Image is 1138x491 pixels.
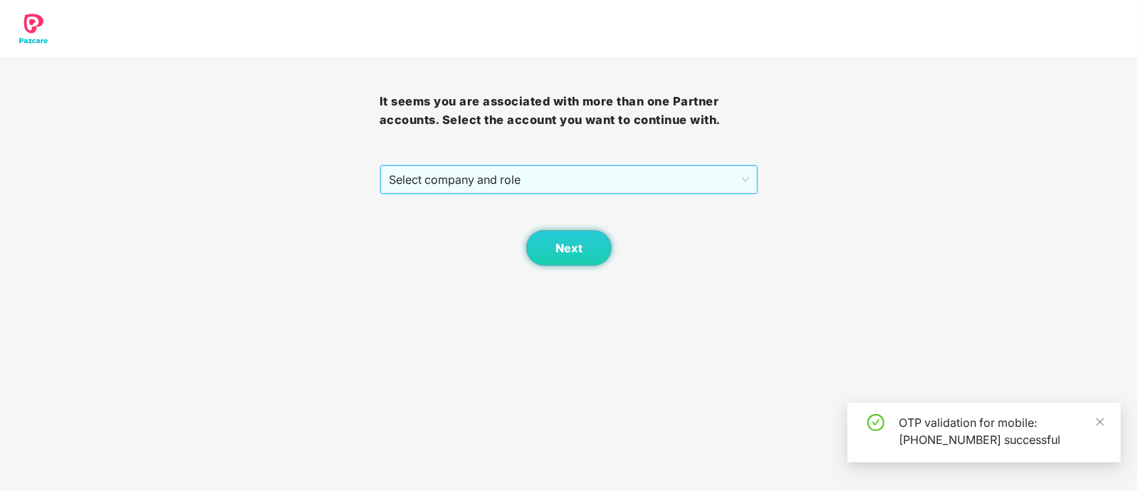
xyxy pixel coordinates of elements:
[899,414,1104,448] div: OTP validation for mobile: [PHONE_NUMBER] successful
[380,93,759,129] h3: It seems you are associated with more than one Partner accounts. Select the account you want to c...
[526,230,612,266] button: Next
[389,166,750,193] span: Select company and role
[1095,417,1105,427] span: close
[555,242,583,255] span: Next
[867,414,884,431] span: check-circle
